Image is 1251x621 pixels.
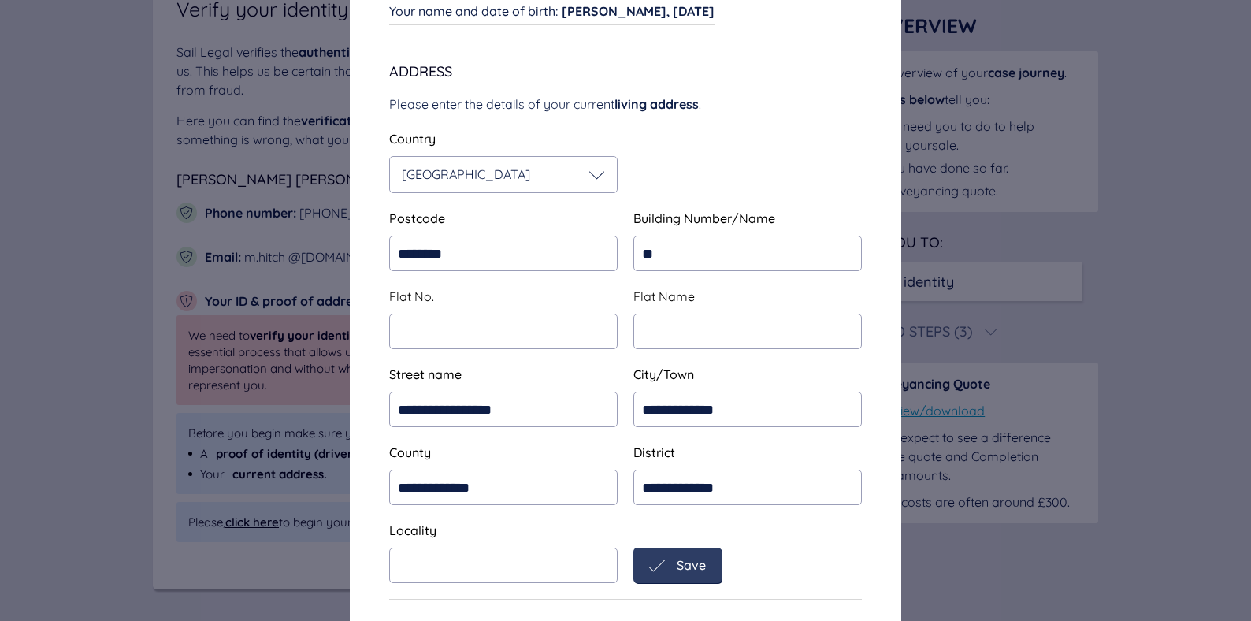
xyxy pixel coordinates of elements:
span: [PERSON_NAME], [DATE] [562,3,715,19]
span: City/Town [633,366,694,382]
span: Building Number/Name [633,210,775,226]
span: Flat Name [633,288,695,304]
span: [GEOGRAPHIC_DATA] [402,166,530,182]
span: Save [677,558,706,572]
span: Your name and date of birth : [389,3,558,19]
span: Address [389,62,452,80]
span: Country [389,131,436,147]
span: County [389,444,431,460]
span: Postcode [389,210,445,226]
span: District [633,444,675,460]
span: Street name [389,366,462,382]
span: living address [614,96,699,112]
div: Please enter the details of your current . [389,95,862,113]
span: Locality [389,522,436,538]
span: Flat No. [389,288,434,304]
